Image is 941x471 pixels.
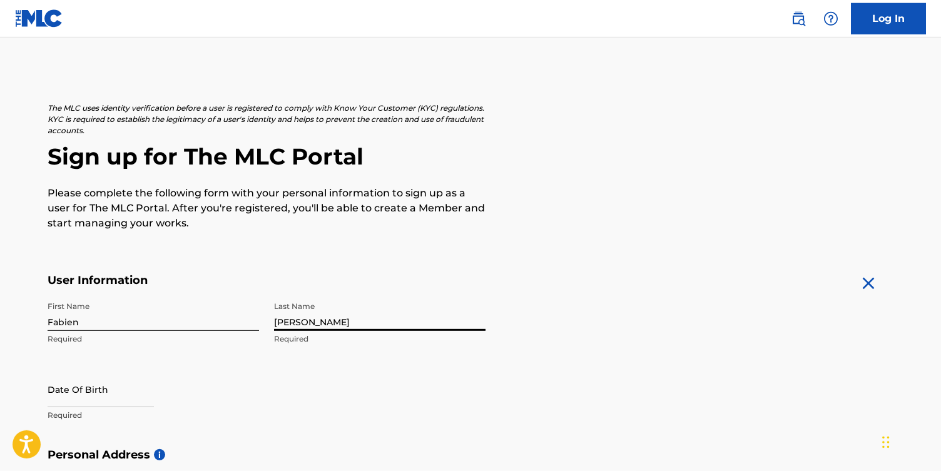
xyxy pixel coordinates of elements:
[851,3,926,34] a: Log In
[48,103,486,136] p: The MLC uses identity verification before a user is registered to comply with Know Your Customer ...
[786,6,811,31] a: Public Search
[48,333,259,345] p: Required
[48,410,259,421] p: Required
[818,6,843,31] div: Help
[48,186,486,231] p: Please complete the following form with your personal information to sign up as a user for The ML...
[15,9,63,28] img: MLC Logo
[878,411,941,471] iframe: Chat Widget
[48,448,893,462] h5: Personal Address
[154,449,165,460] span: i
[882,423,890,461] div: Glisser
[858,273,878,293] img: close
[823,11,838,26] img: help
[878,411,941,471] div: Widget de chat
[791,11,806,26] img: search
[48,273,486,288] h5: User Information
[274,333,486,345] p: Required
[48,143,893,171] h2: Sign up for The MLC Portal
